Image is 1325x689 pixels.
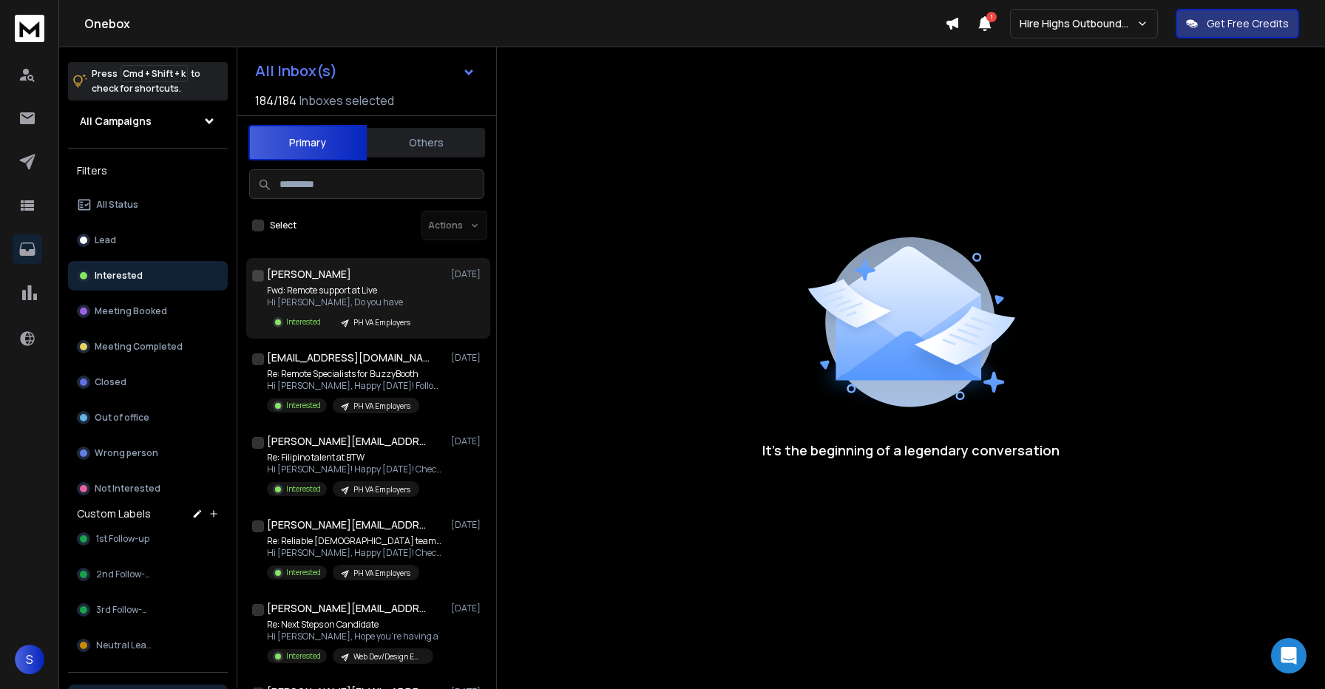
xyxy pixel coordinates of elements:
[451,519,484,531] p: [DATE]
[96,533,149,545] span: 1st Follow-up
[451,435,484,447] p: [DATE]
[80,114,152,129] h1: All Campaigns
[267,535,444,547] p: Re: Reliable [DEMOGRAPHIC_DATA] teams at
[267,296,419,308] p: Hi [PERSON_NAME], Do you have
[1176,9,1299,38] button: Get Free Credits
[68,160,228,181] h3: Filters
[77,506,151,521] h3: Custom Labels
[68,296,228,326] button: Meeting Booked
[255,64,337,78] h1: All Inbox(s)
[96,604,153,616] span: 3rd Follow-up
[267,350,430,365] h1: [EMAIL_ADDRESS][DOMAIN_NAME]
[270,220,296,231] label: Select
[267,285,419,296] p: Fwd: Remote support at Live
[68,106,228,136] button: All Campaigns
[353,568,410,579] p: PH VA Employers
[1207,16,1289,31] p: Get Free Credits
[353,484,410,495] p: PH VA Employers
[68,631,228,660] button: Neutral Leads
[267,601,430,616] h1: [PERSON_NAME][EMAIL_ADDRESS]
[353,401,410,412] p: PH VA Employers
[286,483,321,495] p: Interested
[96,199,138,211] p: All Status
[986,12,997,22] span: 1
[68,225,228,255] button: Lead
[1020,16,1136,31] p: Hire Highs Outbound Engine
[267,434,430,449] h1: [PERSON_NAME][EMAIL_ADDRESS][PERSON_NAME][DOMAIN_NAME]
[243,56,487,86] button: All Inbox(s)
[267,380,444,392] p: Hi [PERSON_NAME], Happy [DATE]! Following up
[267,619,438,631] p: Re: Next Steps on Candidate
[95,341,183,353] p: Meeting Completed
[92,67,200,96] p: Press to check for shortcuts.
[267,517,430,532] h1: [PERSON_NAME][EMAIL_ADDRESS][DOMAIN_NAME]
[286,316,321,327] p: Interested
[68,367,228,397] button: Closed
[267,631,438,642] p: Hi [PERSON_NAME], Hope you're having a
[15,645,44,674] button: S
[762,440,1060,461] p: It’s the beginning of a legendary conversation
[353,651,424,662] p: Web Dev/Design Employers
[248,125,367,160] button: Primary
[451,268,484,280] p: [DATE]
[95,483,160,495] p: Not Interested
[68,474,228,503] button: Not Interested
[95,234,116,246] p: Lead
[95,270,143,282] p: Interested
[95,376,126,388] p: Closed
[68,190,228,220] button: All Status
[68,438,228,468] button: Wrong person
[96,568,156,580] span: 2nd Follow-up
[267,267,351,282] h1: [PERSON_NAME]
[286,567,321,578] p: Interested
[1271,638,1307,673] div: Open Intercom Messenger
[68,261,228,291] button: Interested
[451,352,484,364] p: [DATE]
[286,651,321,662] p: Interested
[15,15,44,42] img: logo
[267,368,444,380] p: Re: Remote Specialists for BuzzyBooth
[267,547,444,559] p: Hi [PERSON_NAME], Happy [DATE]! Checking in
[299,92,394,109] h3: Inboxes selected
[451,603,484,614] p: [DATE]
[286,400,321,411] p: Interested
[68,560,228,589] button: 2nd Follow-up
[68,403,228,432] button: Out of office
[95,447,158,459] p: Wrong person
[121,65,188,82] span: Cmd + Shift + k
[95,305,167,317] p: Meeting Booked
[353,317,410,328] p: PH VA Employers
[95,412,149,424] p: Out of office
[68,524,228,554] button: 1st Follow-up
[96,639,157,651] span: Neutral Leads
[267,464,444,475] p: Hi [PERSON_NAME]! Happy [DATE]! Checking in
[68,595,228,625] button: 3rd Follow-up
[267,452,444,464] p: Re: Filipino talent at BTW
[84,15,945,33] h1: Onebox
[367,126,485,159] button: Others
[68,332,228,362] button: Meeting Completed
[255,92,296,109] span: 184 / 184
